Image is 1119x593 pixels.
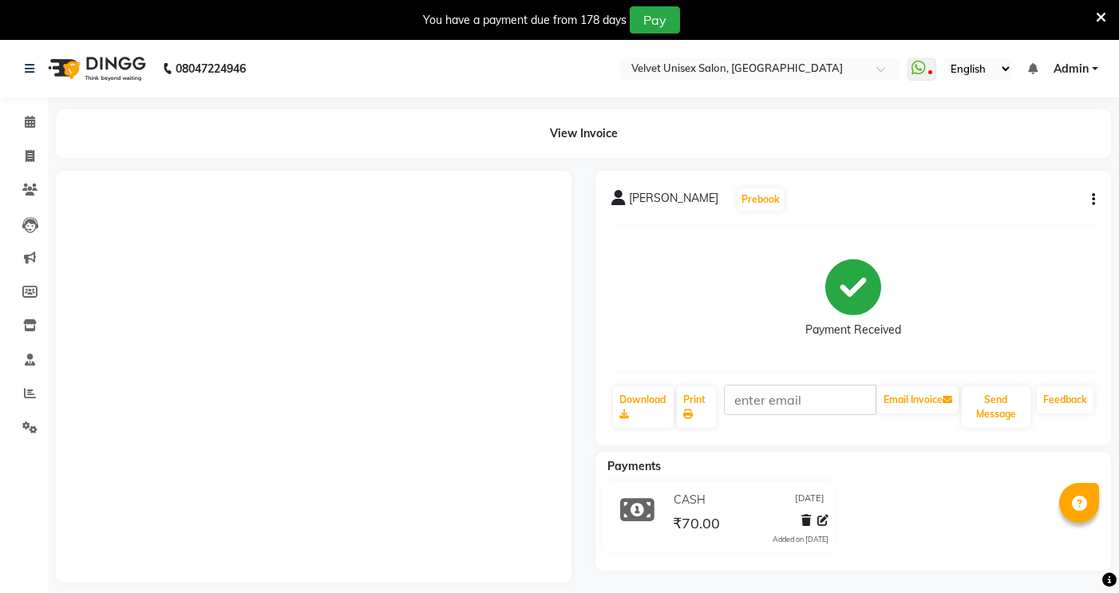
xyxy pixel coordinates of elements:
div: Payment Received [805,322,901,338]
span: CASH [674,492,706,508]
div: Added on [DATE] [773,534,828,545]
span: Payments [607,459,661,473]
a: Download [613,386,674,428]
a: Feedback [1037,386,1093,413]
span: Admin [1054,61,1089,77]
button: Email Invoice [877,386,959,413]
input: enter email [724,385,876,415]
div: You have a payment due from 178 days [423,12,627,29]
iframe: chat widget [1052,529,1103,577]
span: [PERSON_NAME] [629,190,718,212]
button: Send Message [962,386,1030,428]
span: ₹70.00 [673,514,720,536]
button: Prebook [737,188,784,211]
span: [DATE] [795,492,824,508]
img: logo [41,46,150,91]
div: View Invoice [56,109,1111,158]
b: 08047224946 [176,46,246,91]
a: Print [677,386,716,428]
button: Pay [630,6,680,34]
